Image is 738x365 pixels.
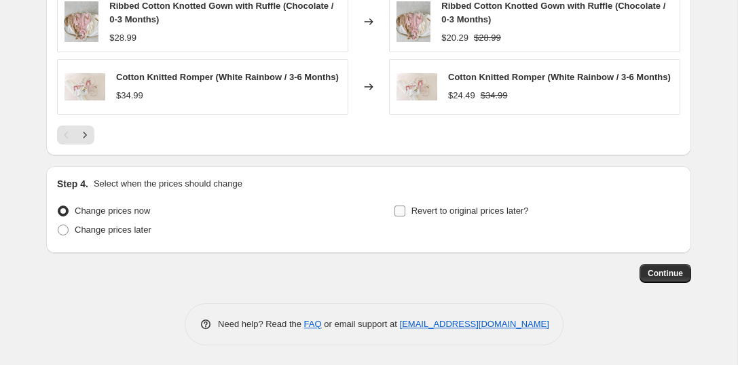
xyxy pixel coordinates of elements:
span: Change prices now [75,206,150,216]
div: $24.49 [448,89,475,102]
img: il_fullxfull.3727375202_jt3o_a328a65b-8810-43e7-86f6-a0e82289a82b_80x.jpg [396,66,437,107]
button: Next [75,126,94,145]
button: Continue [640,264,691,283]
a: [EMAIL_ADDRESS][DOMAIN_NAME] [400,319,549,329]
span: Continue [648,268,683,279]
span: Cotton Knitted Romper (White Rainbow / 3-6 Months) [448,72,671,82]
h2: Step 4. [57,177,88,191]
span: Need help? Read the [218,319,304,329]
img: il_fullxfull.3727375202_jt3o_a328a65b-8810-43e7-86f6-a0e82289a82b_80x.jpg [64,66,105,107]
span: Revert to original prices later? [411,206,529,216]
nav: Pagination [57,126,94,145]
span: Change prices later [75,225,151,235]
span: Cotton Knitted Romper (White Rainbow / 3-6 Months) [116,72,339,82]
div: $34.99 [116,89,143,102]
div: $28.99 [109,31,136,45]
span: or email support at [322,319,400,329]
span: Ribbed Cotton Knotted Gown with Ruffle (Chocolate / 0-3 Months) [441,1,665,24]
strike: $28.99 [474,31,501,45]
img: il_fullxfull.4794953612_693s_8626c470-8776-45f7-9118-e8a2c25cc439_80x.jpg [64,1,98,42]
span: Ribbed Cotton Knotted Gown with Ruffle (Chocolate / 0-3 Months) [109,1,333,24]
a: FAQ [304,319,322,329]
img: il_fullxfull.4794953612_693s_8626c470-8776-45f7-9118-e8a2c25cc439_80x.jpg [396,1,430,42]
strike: $34.99 [481,89,508,102]
p: Select when the prices should change [94,177,242,191]
div: $20.29 [441,31,468,45]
